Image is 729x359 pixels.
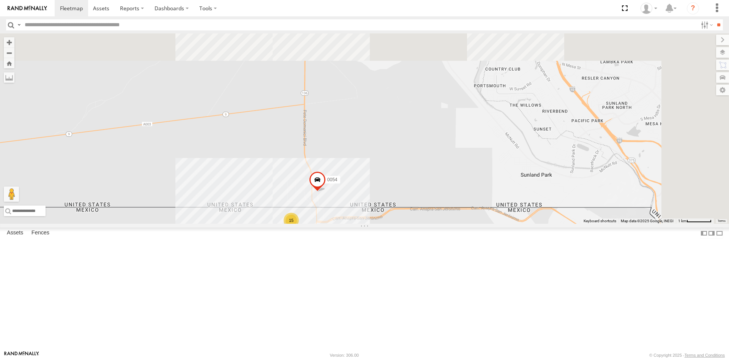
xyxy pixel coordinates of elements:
label: Map Settings [716,85,729,95]
div: foxconn f [638,3,660,14]
button: Zoom Home [4,58,14,68]
a: Terms and Conditions [685,353,725,357]
label: Search Filter Options [698,19,714,30]
label: Assets [3,228,27,239]
span: 1 km [678,219,686,223]
a: Visit our Website [4,351,39,359]
span: Map data ©2025 Google, INEGI [621,219,674,223]
span: 0054 [327,177,338,182]
i: ? [687,2,699,14]
label: Measure [4,72,14,83]
img: rand-logo.svg [8,6,47,11]
label: Search Query [16,19,22,30]
label: Hide Summary Table [716,228,723,239]
button: Keyboard shortcuts [584,218,616,224]
div: 15 [284,213,299,228]
label: Dock Summary Table to the Left [700,228,708,239]
div: Version: 306.00 [330,353,359,357]
div: © Copyright 2025 - [649,353,725,357]
label: Dock Summary Table to the Right [708,228,715,239]
button: Drag Pegman onto the map to open Street View [4,187,19,202]
button: Zoom out [4,47,14,58]
a: Terms [718,220,726,223]
label: Fences [28,228,53,239]
button: Map Scale: 1 km per 62 pixels [676,218,714,224]
button: Zoom in [4,37,14,47]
